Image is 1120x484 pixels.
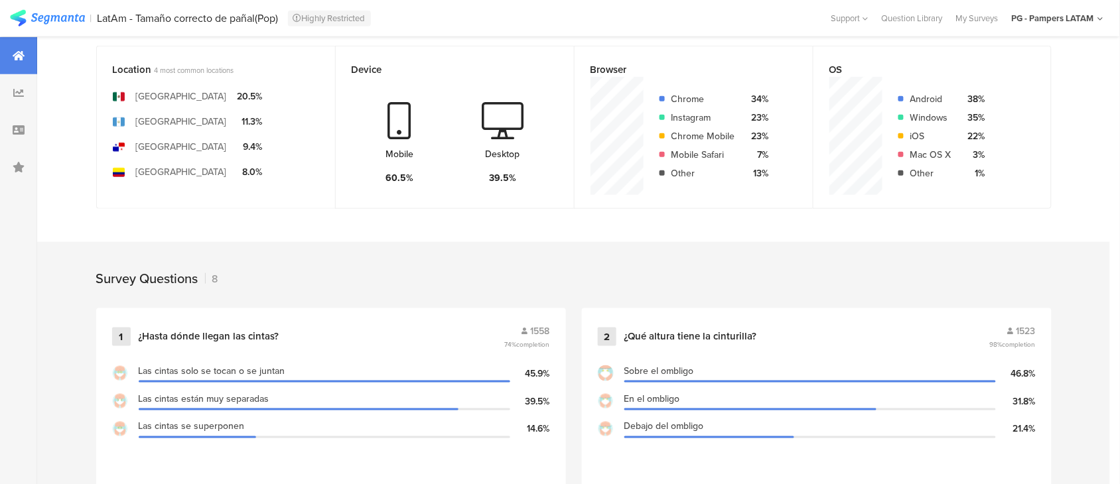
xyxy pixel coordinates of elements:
div: 20.5% [237,90,262,103]
span: 74% [505,339,550,349]
div: [GEOGRAPHIC_DATA] [135,90,226,103]
div: 35% [962,111,985,125]
img: segmanta logo [10,10,85,27]
div: OS [829,62,1013,77]
div: | [90,11,92,26]
img: d3qka8e8qzmug1.cloudfront.net%2Fitem%2Fbe4a2ebc88f9152ca3f2.png [112,393,128,409]
div: 39.5% [489,171,516,185]
span: 1523 [1016,324,1036,338]
span: Debajo del ombligo [624,420,704,434]
div: 23% [746,111,769,125]
span: completion [1003,339,1036,349]
img: d3qka8e8qzmug1.cloudfront.net%2Fitem%2F74a0953a4a6af128ec24.png [112,365,128,381]
span: 98% [990,339,1036,349]
div: 34% [746,92,769,106]
div: ¿Hasta dónde llegan las cintas? [139,330,279,343]
div: 8 [205,271,218,286]
span: En el ombligo [624,392,680,406]
div: 1% [962,166,985,180]
div: [GEOGRAPHIC_DATA] [135,165,226,179]
div: 23% [746,129,769,143]
span: completion [517,339,550,349]
div: Browser [591,62,775,77]
div: Support [831,8,869,29]
div: Device [352,62,536,77]
div: 2 [598,328,616,346]
div: 11.3% [237,115,262,129]
span: Sobre el ombligo [624,364,694,378]
div: iOS [910,129,951,143]
div: Instagram [671,111,735,125]
span: 1558 [531,324,550,338]
div: Chrome [671,92,735,106]
div: Chrome Mobile [671,129,735,143]
span: Las cintas están muy separadas [139,392,269,406]
img: d3qka8e8qzmug1.cloudfront.net%2Fitem%2Fa03d9928728143d2cb9f.png [598,393,614,409]
div: 8.0% [237,165,262,179]
img: d3qka8e8qzmug1.cloudfront.net%2Fitem%2F5152edc4a58df7e4f9cd.png [112,421,128,437]
img: d3qka8e8qzmug1.cloudfront.net%2Fitem%2Fe1e73778cc7f336420d9.png [598,365,614,381]
div: [GEOGRAPHIC_DATA] [135,115,226,129]
div: Mac OS X [910,148,951,162]
div: Mobile [385,147,413,161]
div: [GEOGRAPHIC_DATA] [135,140,226,154]
div: Highly Restricted [288,11,371,27]
div: Location [113,62,297,77]
div: Desktop [486,147,520,161]
div: Windows [910,111,951,125]
div: 22% [962,129,985,143]
img: d3qka8e8qzmug1.cloudfront.net%2Fitem%2F7641fb87d6a4d1541317.png [598,421,614,437]
div: ¿Qué altura tiene la cinturilla? [624,330,757,343]
div: LatAm - Tamaño correcto de pañal(Pop) [98,12,279,25]
span: Las cintas se superponen [139,420,245,434]
div: 38% [962,92,985,106]
div: 13% [746,166,769,180]
span: Las cintas solo se tocan o se juntan [139,364,285,378]
div: Android [910,92,951,106]
div: Survey Questions [96,269,198,288]
div: 60.5% [385,171,413,185]
div: 7% [746,148,769,162]
div: 31.8% [996,394,1036,408]
div: 1 [112,328,131,346]
a: My Surveys [949,12,1005,25]
div: 21.4% [996,422,1036,436]
div: Other [671,166,735,180]
div: 14.6% [510,422,550,436]
div: 46.8% [996,367,1036,381]
div: 9.4% [237,140,262,154]
a: Question Library [875,12,949,25]
div: Mobile Safari [671,148,735,162]
div: 3% [962,148,985,162]
div: 45.9% [510,367,550,381]
div: Other [910,166,951,180]
span: 4 most common locations [155,65,234,76]
div: 39.5% [510,394,550,408]
div: PG - Pampers LATAM [1012,12,1094,25]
